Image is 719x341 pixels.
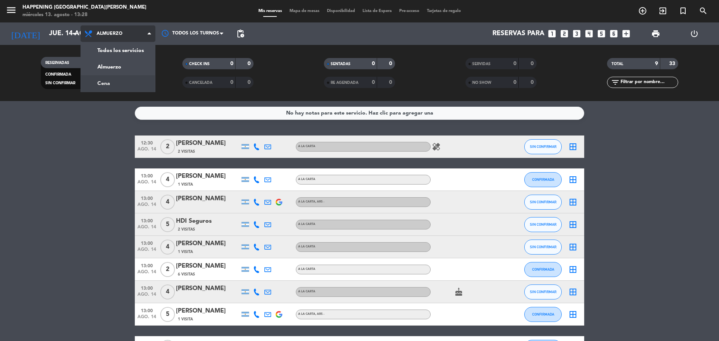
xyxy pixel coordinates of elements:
[236,29,245,38] span: pending_actions
[176,216,240,226] div: HDI Seguros
[559,29,569,39] i: looks_two
[315,313,324,316] span: , ARS -
[22,11,146,19] div: miércoles 13. agosto - 13:28
[492,30,544,37] span: Reservas para
[6,4,17,18] button: menu
[611,78,620,87] i: filter_list
[160,262,175,277] span: 2
[45,81,75,85] span: SIN CONFIRMAR
[176,306,240,316] div: [PERSON_NAME]
[530,144,556,149] span: SIN CONFIRMAR
[389,80,394,85] strong: 0
[298,268,315,271] span: A LA CARTA
[137,292,156,301] span: ago. 14
[524,172,562,187] button: CONFIRMADA
[22,4,146,11] div: Happening [GEOGRAPHIC_DATA][PERSON_NAME]
[423,9,465,13] span: Tarjetas de regalo
[137,194,156,202] span: 13:00
[189,81,212,85] span: CANCELADA
[432,142,441,151] i: healing
[372,61,375,66] strong: 0
[286,109,433,118] div: No hay notas para este servicio. Haz clic para agregar una
[513,80,516,85] strong: 0
[176,284,240,293] div: [PERSON_NAME]
[178,182,193,188] span: 1 Visita
[298,313,324,316] span: A LA CARTA
[176,171,240,181] div: [PERSON_NAME]
[524,307,562,322] button: CONFIRMADA
[137,202,156,211] span: ago. 14
[160,172,175,187] span: 4
[331,81,358,85] span: RE AGENDADA
[286,9,323,13] span: Mapa de mesas
[160,284,175,299] span: 4
[276,311,282,318] img: google-logo.png
[524,262,562,277] button: CONFIRMADA
[178,316,193,322] span: 1 Visita
[679,6,688,15] i: turned_in_not
[160,139,175,154] span: 2
[609,29,619,39] i: looks_6
[6,4,17,16] i: menu
[160,195,175,210] span: 4
[137,225,156,233] span: ago. 14
[81,75,155,92] a: Cena
[176,239,240,249] div: [PERSON_NAME]
[472,81,491,85] span: NO SHOW
[160,240,175,255] span: 4
[70,29,79,38] i: arrow_drop_down
[137,247,156,256] span: ago. 14
[137,138,156,147] span: 12:30
[137,306,156,314] span: 13:00
[524,284,562,299] button: SIN CONFIRMAR
[81,59,155,75] a: Almuerzo
[45,61,69,65] span: RESERVADAS
[137,314,156,323] span: ago. 14
[532,267,554,271] span: CONFIRMADA
[568,198,577,207] i: border_all
[531,61,535,66] strong: 0
[621,29,631,39] i: add_box
[81,42,155,59] a: Todos los servicios
[524,217,562,232] button: SIN CONFIRMAR
[690,29,699,38] i: power_settings_new
[472,62,491,66] span: SERVIDAS
[532,312,554,316] span: CONFIRMADA
[137,261,156,270] span: 13:00
[572,29,582,39] i: looks_3
[255,9,286,13] span: Mis reservas
[669,61,677,66] strong: 33
[524,195,562,210] button: SIN CONFIRMAR
[6,25,45,42] i: [DATE]
[568,220,577,229] i: border_all
[178,271,195,277] span: 6 Visitas
[389,61,394,66] strong: 0
[97,31,122,36] span: Almuerzo
[189,62,210,66] span: CHECK INS
[524,240,562,255] button: SIN CONFIRMAR
[160,307,175,322] span: 5
[137,216,156,225] span: 13:00
[137,283,156,292] span: 13:00
[230,61,233,66] strong: 0
[547,29,557,39] i: looks_one
[568,310,577,319] i: border_all
[568,243,577,252] i: border_all
[315,200,324,203] span: , ARS -
[620,78,678,86] input: Filtrar por nombre...
[298,200,324,203] span: A LA CARTA
[137,171,156,180] span: 13:00
[651,29,660,38] span: print
[248,61,252,66] strong: 0
[45,73,71,76] span: CONFIRMADA
[584,29,594,39] i: looks_4
[178,149,195,155] span: 2 Visitas
[532,177,554,182] span: CONFIRMADA
[298,290,315,293] span: A LA CARTA
[612,62,623,66] span: TOTAL
[276,199,282,205] img: google-logo.png
[597,29,606,39] i: looks_5
[359,9,395,13] span: Lista de Espera
[395,9,423,13] span: Pre-acceso
[176,194,240,204] div: [PERSON_NAME]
